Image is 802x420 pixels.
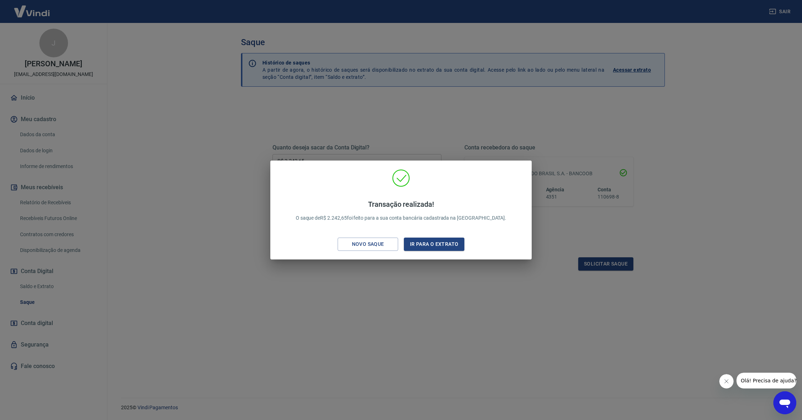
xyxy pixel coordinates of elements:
[773,391,796,414] iframe: Botão para abrir a janela de mensagens
[296,200,507,209] h4: Transação realizada!
[338,238,398,251] button: Novo saque
[736,373,796,388] iframe: Mensagem da empresa
[404,238,464,251] button: Ir para o extrato
[4,5,60,11] span: Olá! Precisa de ajuda?
[719,374,734,388] iframe: Fechar mensagem
[343,240,393,249] div: Novo saque
[296,200,507,222] p: O saque de R$ 2.242,65 foi feito para a sua conta bancária cadastrada na [GEOGRAPHIC_DATA].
